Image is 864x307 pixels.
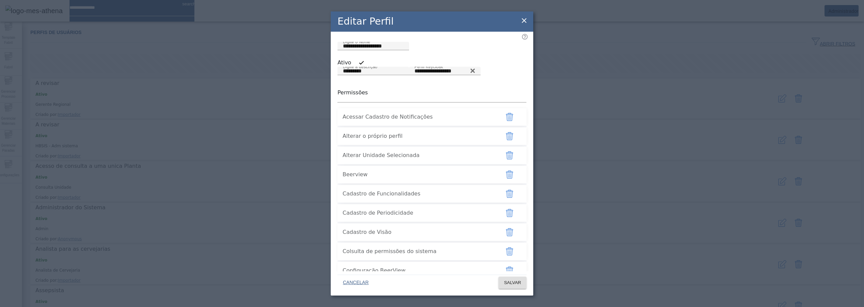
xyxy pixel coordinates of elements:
[337,277,374,289] button: CANCELAR
[343,267,494,275] span: Configuração BeerView
[343,39,370,44] mat-label: Digite o Nome
[498,277,526,289] button: SALVAR
[343,228,494,236] span: Cadastro de Visão
[343,209,494,217] span: Cadastro de Periodicidade
[504,279,521,286] span: SALVAR
[343,151,494,159] span: Alterar Unidade Selecionada
[343,171,494,179] span: Beerview
[337,59,353,67] label: Ativo
[343,279,369,286] span: CANCELAR
[343,190,494,198] span: Cadastro de Funcionalidades
[337,89,526,97] p: Permissões
[343,113,494,121] span: Acessar Cadastro de Notificações
[343,247,494,255] span: Colsulta de permissões do sistema
[343,132,494,140] span: Alterar o próprio perfil
[414,64,443,69] mat-label: Perfil Keycloak
[343,64,377,69] mat-label: Digite a descrição
[337,14,394,29] h2: Editar Perfil
[414,67,475,75] input: Number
